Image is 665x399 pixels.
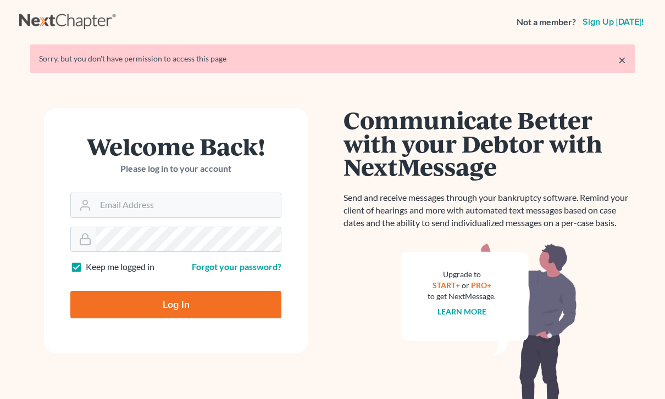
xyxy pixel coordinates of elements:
span: or [462,280,469,290]
input: Log In [70,291,281,318]
a: PRO+ [471,280,491,290]
h1: Welcome Back! [70,134,281,158]
div: Upgrade to [428,269,496,280]
a: Sign up [DATE]! [580,18,646,26]
a: START+ [433,280,460,290]
a: Learn more [437,307,486,316]
input: Email Address [96,193,281,217]
a: × [618,53,626,66]
p: Please log in to your account [70,162,281,175]
h1: Communicate Better with your Debtor with NextMessage [343,108,635,178]
div: Sorry, but you don't have permission to access this page [39,53,626,64]
label: Keep me logged in [86,261,154,273]
strong: Not a member? [517,16,576,29]
p: Send and receive messages through your bankruptcy software. Remind your client of hearings and mo... [343,192,635,229]
a: Forgot your password? [192,261,281,272]
div: to get NextMessage. [428,291,496,302]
